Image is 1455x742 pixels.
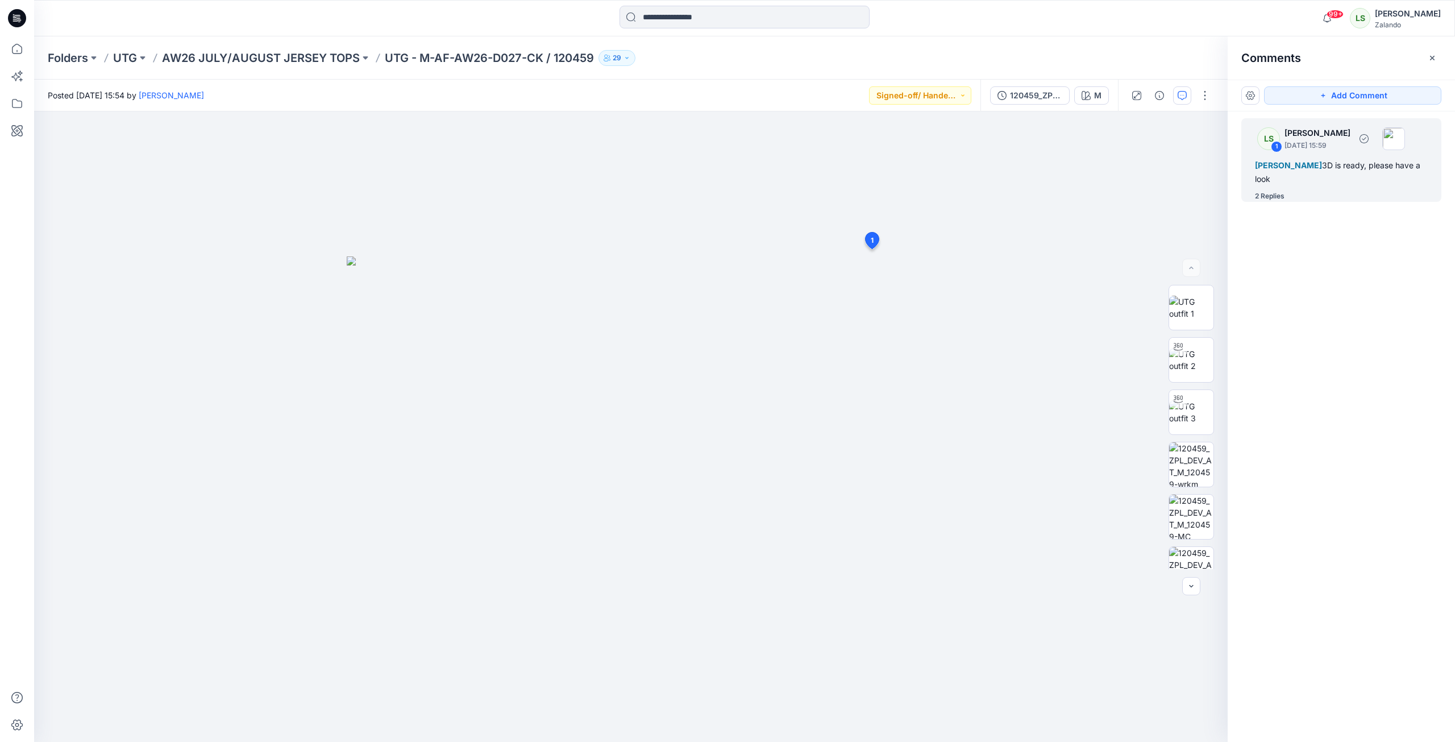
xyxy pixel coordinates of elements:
[48,89,204,101] span: Posted [DATE] 15:54 by
[1169,296,1213,320] img: UTG outfit 1
[1255,190,1284,202] div: 2 Replies
[385,50,594,66] p: UTG - M-AF-AW26-D027-CK / 120459
[1375,7,1441,20] div: [PERSON_NAME]
[1284,126,1350,140] p: [PERSON_NAME]
[1255,159,1428,186] div: 3D is ready, please have a look
[613,52,621,64] p: 29
[598,50,635,66] button: 29
[1150,86,1169,105] button: Details
[1074,86,1109,105] button: M
[1264,86,1441,105] button: Add Comment
[139,90,204,100] a: [PERSON_NAME]
[1284,140,1350,151] p: [DATE] 15:59
[48,50,88,66] a: Folders
[113,50,137,66] a: UTG
[1169,547,1213,591] img: 120459_ZPL_DEV_AT_M_120459-patterns
[1257,127,1280,150] div: LS
[1241,51,1301,65] h2: Comments
[1271,141,1282,152] div: 1
[1169,495,1213,539] img: 120459_ZPL_DEV_AT_M_120459-MC
[1169,400,1213,424] img: UTG outfit 3
[1375,20,1441,29] div: Zalando
[162,50,360,66] a: AW26 JULY/AUGUST JERSEY TOPS
[1169,442,1213,487] img: 120459_ZPL_DEV_AT_M_120459-wrkm
[1010,89,1062,102] div: 120459_ZPL_DEV
[1350,8,1370,28] div: LS
[1169,348,1213,372] img: UTG outfit 2
[1327,10,1344,19] span: 99+
[990,86,1070,105] button: 120459_ZPL_DEV
[1094,89,1101,102] div: M
[1255,160,1322,170] span: [PERSON_NAME]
